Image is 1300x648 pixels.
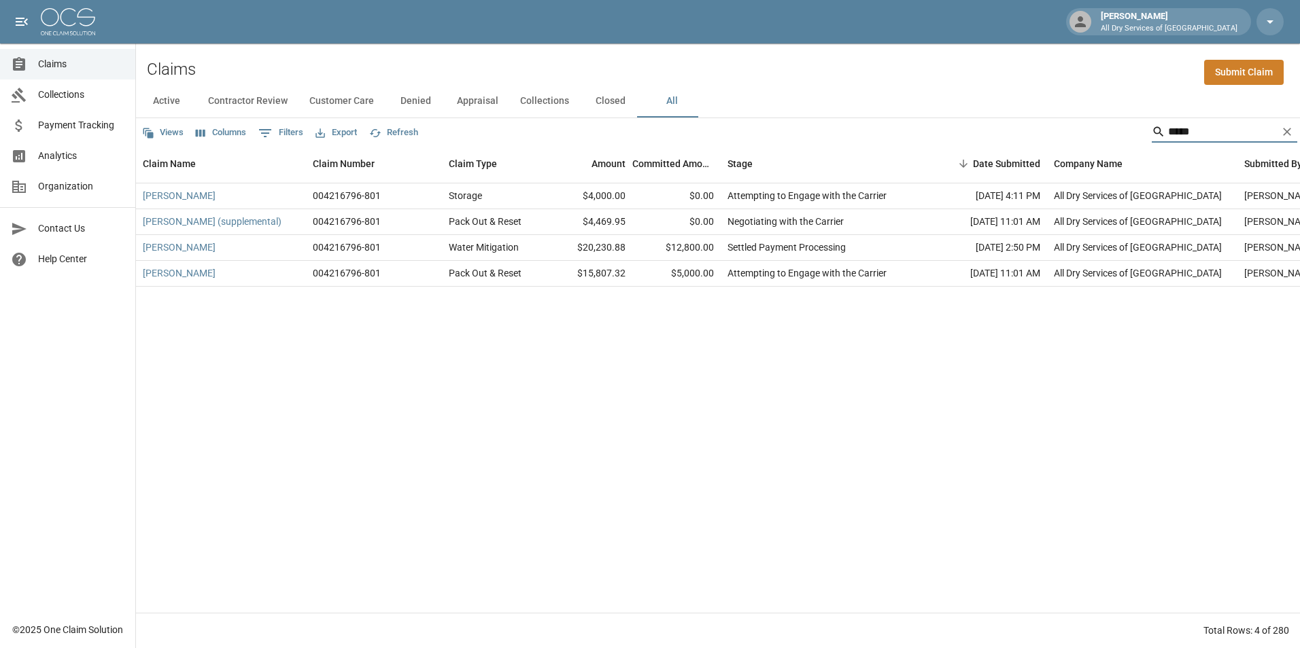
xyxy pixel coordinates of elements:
[38,88,124,102] span: Collections
[449,240,519,254] div: Water Mitigation
[38,118,124,132] span: Payment Tracking
[38,179,124,194] span: Organization
[38,149,124,163] span: Analytics
[136,85,197,118] button: Active
[442,145,544,183] div: Claim Type
[192,122,250,143] button: Select columns
[544,209,632,235] div: $4,469.95
[925,235,1047,261] div: [DATE] 2:50 PM
[1152,121,1297,145] div: Search
[449,266,521,280] div: Pack Out & Reset
[728,189,887,202] div: Attempting to Engage with the Carrier
[1095,10,1243,34] div: [PERSON_NAME]
[385,85,446,118] button: Denied
[632,261,721,287] div: $5,000.00
[197,85,298,118] button: Contractor Review
[580,85,641,118] button: Closed
[544,235,632,261] div: $20,230.88
[925,183,1047,209] div: [DATE] 4:11 PM
[1054,189,1222,202] div: All Dry Services of Atlanta
[449,145,497,183] div: Claim Type
[509,85,580,118] button: Collections
[1047,145,1237,183] div: Company Name
[449,189,482,202] div: Storage
[728,145,753,183] div: Stage
[925,209,1047,235] div: [DATE] 11:01 AM
[925,261,1047,287] div: [DATE] 11:01 AM
[8,8,35,35] button: open drawer
[632,183,721,209] div: $0.00
[544,261,632,287] div: $15,807.32
[139,122,187,143] button: Views
[925,145,1047,183] div: Date Submitted
[446,85,509,118] button: Appraisal
[312,122,360,143] button: Export
[728,215,844,228] div: Negotiating with the Carrier
[544,145,632,183] div: Amount
[1277,122,1297,142] button: Clear
[973,145,1040,183] div: Date Submitted
[1204,60,1284,85] a: Submit Claim
[366,122,422,143] button: Refresh
[313,189,381,202] div: 004216796-801
[143,145,196,183] div: Claim Name
[592,145,626,183] div: Amount
[632,235,721,261] div: $12,800.00
[12,623,123,636] div: © 2025 One Claim Solution
[728,240,846,254] div: Settled Payment Processing
[721,145,925,183] div: Stage
[136,85,1300,118] div: dynamic tabs
[1054,266,1222,280] div: All Dry Services of Atlanta
[313,266,381,280] div: 004216796-801
[136,145,306,183] div: Claim Name
[143,215,281,228] a: [PERSON_NAME] (supplemental)
[954,154,973,173] button: Sort
[255,122,307,144] button: Show filters
[298,85,385,118] button: Customer Care
[1203,624,1289,637] div: Total Rows: 4 of 280
[143,189,216,202] a: [PERSON_NAME]
[449,215,521,228] div: Pack Out & Reset
[306,145,442,183] div: Claim Number
[143,240,216,254] a: [PERSON_NAME]
[632,145,721,183] div: Committed Amount
[147,60,196,79] h2: Claims
[1054,215,1222,228] div: All Dry Services of Atlanta
[38,252,124,266] span: Help Center
[1101,23,1237,35] p: All Dry Services of [GEOGRAPHIC_DATA]
[38,221,124,236] span: Contact Us
[313,145,375,183] div: Claim Number
[143,266,216,280] a: [PERSON_NAME]
[641,85,702,118] button: All
[728,266,887,280] div: Attempting to Engage with the Carrier
[632,145,714,183] div: Committed Amount
[38,57,124,71] span: Claims
[313,240,381,254] div: 004216796-801
[1054,145,1123,183] div: Company Name
[632,209,721,235] div: $0.00
[544,183,632,209] div: $4,000.00
[1054,240,1222,254] div: All Dry Services of Atlanta
[313,215,381,228] div: 004216796-801
[41,8,95,35] img: ocs-logo-white-transparent.png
